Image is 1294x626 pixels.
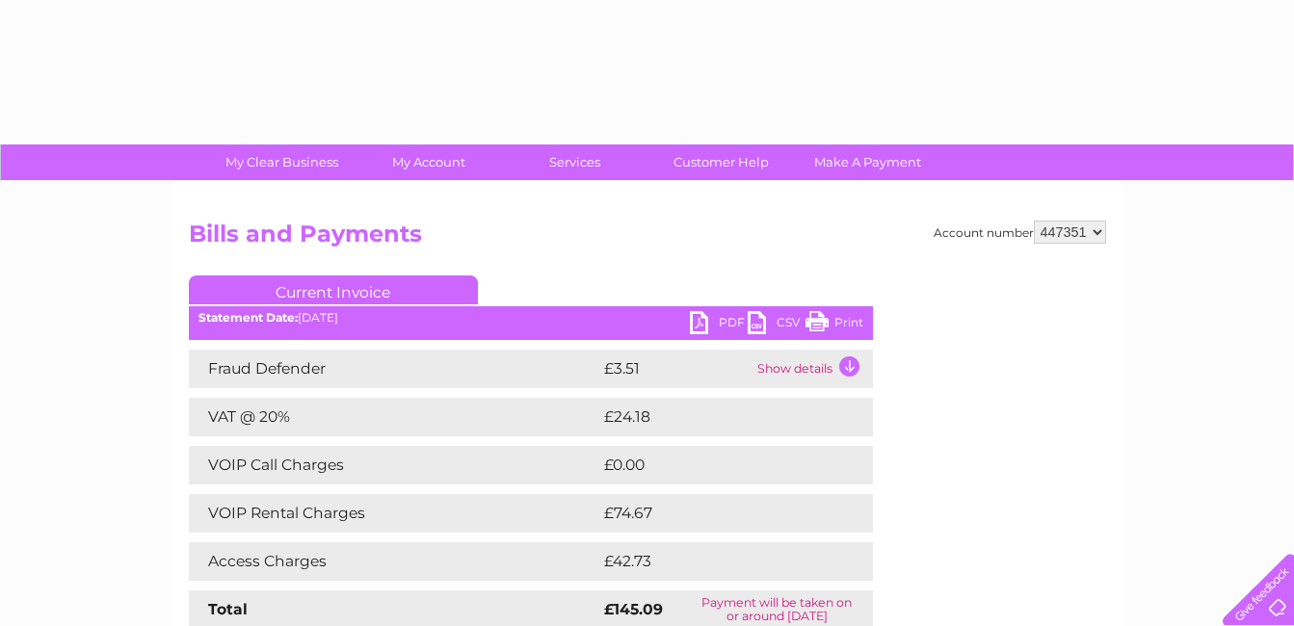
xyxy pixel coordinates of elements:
[748,311,805,339] a: CSV
[189,221,1106,257] h2: Bills and Payments
[599,494,833,533] td: £74.67
[189,542,599,581] td: Access Charges
[599,398,832,436] td: £24.18
[189,446,599,484] td: VOIP Call Charges
[805,311,863,339] a: Print
[642,144,801,180] a: Customer Help
[189,398,599,436] td: VAT @ 20%
[208,600,248,618] strong: Total
[189,494,599,533] td: VOIP Rental Charges
[198,310,298,325] b: Statement Date:
[189,275,478,304] a: Current Invoice
[599,542,833,581] td: £42.73
[349,144,508,180] a: My Account
[604,600,663,618] strong: £145.09
[599,350,753,388] td: £3.51
[934,221,1106,244] div: Account number
[189,311,873,325] div: [DATE]
[495,144,654,180] a: Services
[753,350,873,388] td: Show details
[788,144,947,180] a: Make A Payment
[189,350,599,388] td: Fraud Defender
[202,144,361,180] a: My Clear Business
[599,446,829,484] td: £0.00
[690,311,748,339] a: PDF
